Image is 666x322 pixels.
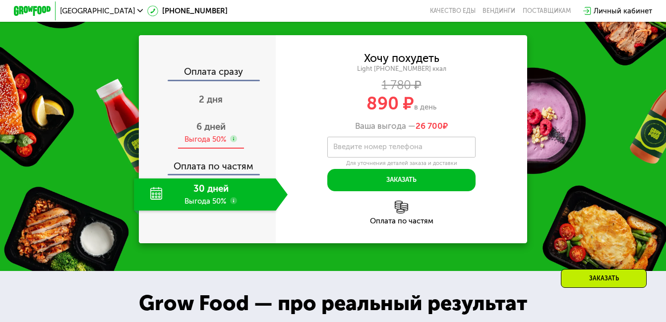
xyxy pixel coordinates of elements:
div: Light [PHONE_NUMBER] ккал [276,65,527,73]
label: Введите номер телефона [333,144,423,149]
span: 6 дней [196,121,226,132]
div: Оплата по частям [140,153,276,174]
span: 890 ₽ [366,93,414,114]
a: Вендинги [483,7,515,15]
a: [PHONE_NUMBER] [147,5,228,16]
div: поставщикам [523,7,571,15]
div: 1 780 ₽ [276,80,527,91]
div: Ваша выгода — [276,121,527,131]
img: l6xcnZfty9opOoJh.png [395,201,408,214]
div: Оплата сразу [140,67,276,79]
span: [GEOGRAPHIC_DATA] [60,7,135,15]
div: Для уточнения деталей заказа и доставки [327,160,475,167]
span: в день [414,103,436,111]
div: Grow Food — про реальный результат [123,288,543,320]
span: 26 700 [416,121,443,131]
div: Хочу похудеть [364,54,439,64]
div: Выгода 50% [184,134,226,145]
span: 2 дня [199,94,223,105]
button: Заказать [327,169,475,191]
div: Заказать [561,269,647,288]
div: Оплата по частям [276,217,527,225]
a: Качество еды [430,7,476,15]
div: Личный кабинет [594,5,652,16]
span: ₽ [416,121,448,131]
